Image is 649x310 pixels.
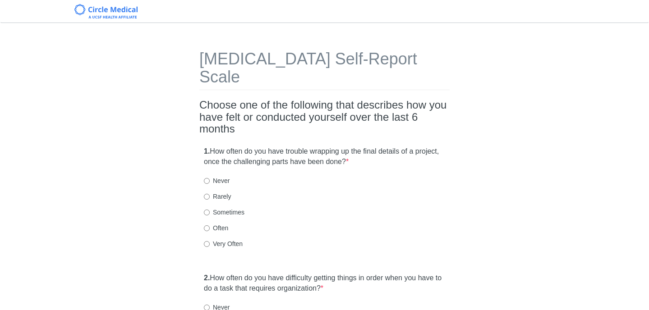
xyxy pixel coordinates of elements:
[74,4,138,18] img: Circle Medical Logo
[204,178,210,184] input: Never
[204,210,210,215] input: Sometimes
[199,99,450,135] h2: Choose one of the following that describes how you have felt or conducted yourself over the last ...
[199,50,450,90] h1: [MEDICAL_DATA] Self-Report Scale
[204,223,228,232] label: Often
[204,241,210,247] input: Very Often
[204,147,210,155] strong: 1.
[204,176,230,185] label: Never
[204,146,445,167] label: How often do you have trouble wrapping up the final details of a project, once the challenging pa...
[204,208,244,217] label: Sometimes
[204,273,445,294] label: How often do you have difficulty getting things in order when you have to do a task that requires...
[204,192,231,201] label: Rarely
[204,239,243,248] label: Very Often
[204,274,210,282] strong: 2.
[204,194,210,200] input: Rarely
[204,225,210,231] input: Often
